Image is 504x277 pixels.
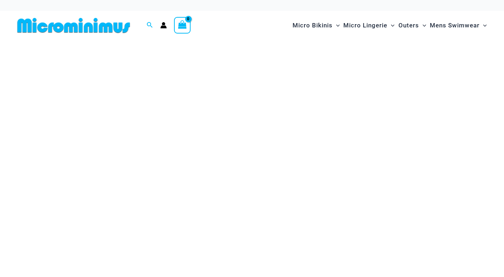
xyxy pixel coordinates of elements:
[397,14,428,36] a: OutersMenu ToggleMenu Toggle
[290,13,490,38] nav: Site Navigation
[293,16,333,35] span: Micro Bikinis
[160,22,167,28] a: Account icon link
[430,16,480,35] span: Mens Swimwear
[147,21,153,30] a: Search icon link
[419,16,426,35] span: Menu Toggle
[291,14,342,36] a: Micro BikinisMenu ToggleMenu Toggle
[398,16,419,35] span: Outers
[174,17,191,34] a: View Shopping Cart, empty
[387,16,394,35] span: Menu Toggle
[480,16,487,35] span: Menu Toggle
[342,14,396,36] a: Micro LingerieMenu ToggleMenu Toggle
[428,14,489,36] a: Mens SwimwearMenu ToggleMenu Toggle
[14,17,133,34] img: MM SHOP LOGO FLAT
[333,16,340,35] span: Menu Toggle
[343,16,387,35] span: Micro Lingerie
